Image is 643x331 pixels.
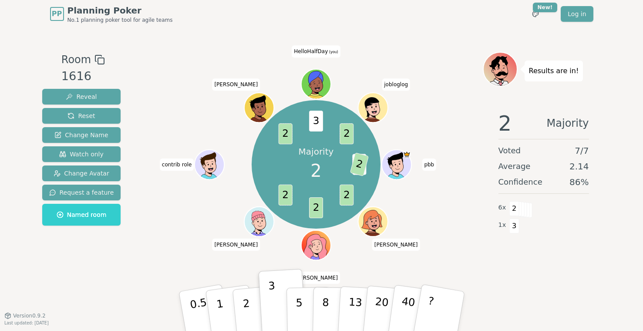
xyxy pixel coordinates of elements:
button: Named room [42,204,121,226]
span: Click to change your name [292,45,340,57]
span: 2.14 [569,160,589,172]
span: 1 x [498,220,506,230]
span: (you) [328,50,338,54]
a: Log in [561,6,593,22]
button: Change Name [42,127,121,143]
span: 3 [309,111,323,132]
span: Click to change your name [212,78,260,91]
span: Average [498,160,531,172]
span: No.1 planning poker tool for agile teams [67,17,173,24]
span: Planning Poker [67,4,173,17]
p: Majority [299,145,334,158]
span: Click to change your name [422,159,436,171]
button: Change Avatar [42,165,121,181]
span: Change Avatar [54,169,109,178]
span: 3 [509,219,519,233]
span: 2 [279,123,293,144]
span: Room [61,52,91,68]
span: Majority [547,113,589,134]
button: Click to change your avatar [302,70,330,98]
span: 2 [340,185,353,206]
span: Click to change your name [372,238,420,250]
span: Reveal [66,92,97,101]
button: Reveal [42,89,121,105]
span: Click to change your name [382,78,410,91]
span: 7 / 7 [575,145,589,157]
p: Results are in! [529,65,579,77]
span: Watch only [59,150,104,159]
span: Version 0.9.2 [13,312,46,319]
span: 2 [509,201,519,216]
span: 6 x [498,203,506,213]
span: 2 [350,152,369,176]
span: Named room [57,210,107,219]
span: Change Name [54,131,108,139]
button: New! [528,6,543,22]
button: Version0.9.2 [4,312,46,319]
span: 2 [310,158,321,184]
button: Reset [42,108,121,124]
span: Confidence [498,176,542,188]
span: 2 [309,197,323,218]
div: 1616 [61,68,105,85]
span: Click to change your name [160,159,194,171]
p: 3 [268,280,277,327]
span: 2 [340,123,353,144]
div: New! [533,3,558,12]
a: PPPlanning PokerNo.1 planning poker tool for agile teams [50,4,173,24]
span: pbb is the host [403,150,411,158]
button: Watch only [42,146,121,162]
span: Voted [498,145,521,157]
span: 86 % [569,176,589,188]
span: 2 [498,113,512,134]
span: Last updated: [DATE] [4,321,49,325]
span: Reset [67,111,95,120]
span: Click to change your name [292,271,340,284]
span: Click to change your name [212,238,260,250]
span: 2 [279,185,293,206]
span: Request a feature [49,188,114,197]
span: PP [52,9,62,19]
button: Request a feature [42,185,121,200]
